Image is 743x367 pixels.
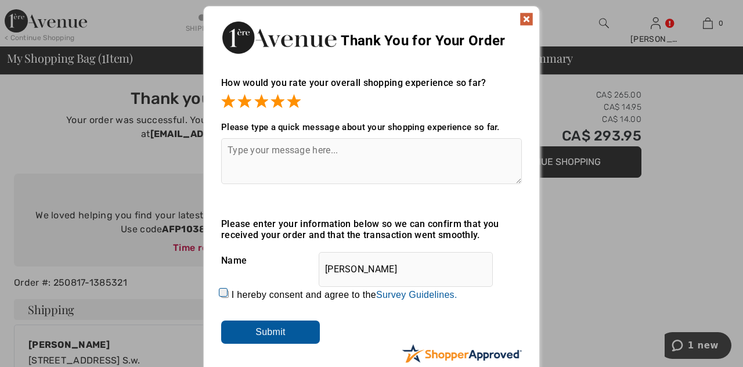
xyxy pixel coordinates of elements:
span: 1 new [23,8,54,19]
input: Submit [221,321,320,344]
img: x [520,12,533,26]
a: Survey Guidelines. [376,290,457,300]
img: Thank You for Your Order [221,18,337,57]
span: Thank You for Your Order [341,33,505,49]
div: How would you rate your overall shopping experience so far? [221,66,522,110]
div: Please type a quick message about your shopping experience so far. [221,122,522,132]
label: I hereby consent and agree to the [232,290,457,300]
div: Please enter your information below so we can confirm that you received your order and that the t... [221,218,522,240]
div: Name [221,246,522,275]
